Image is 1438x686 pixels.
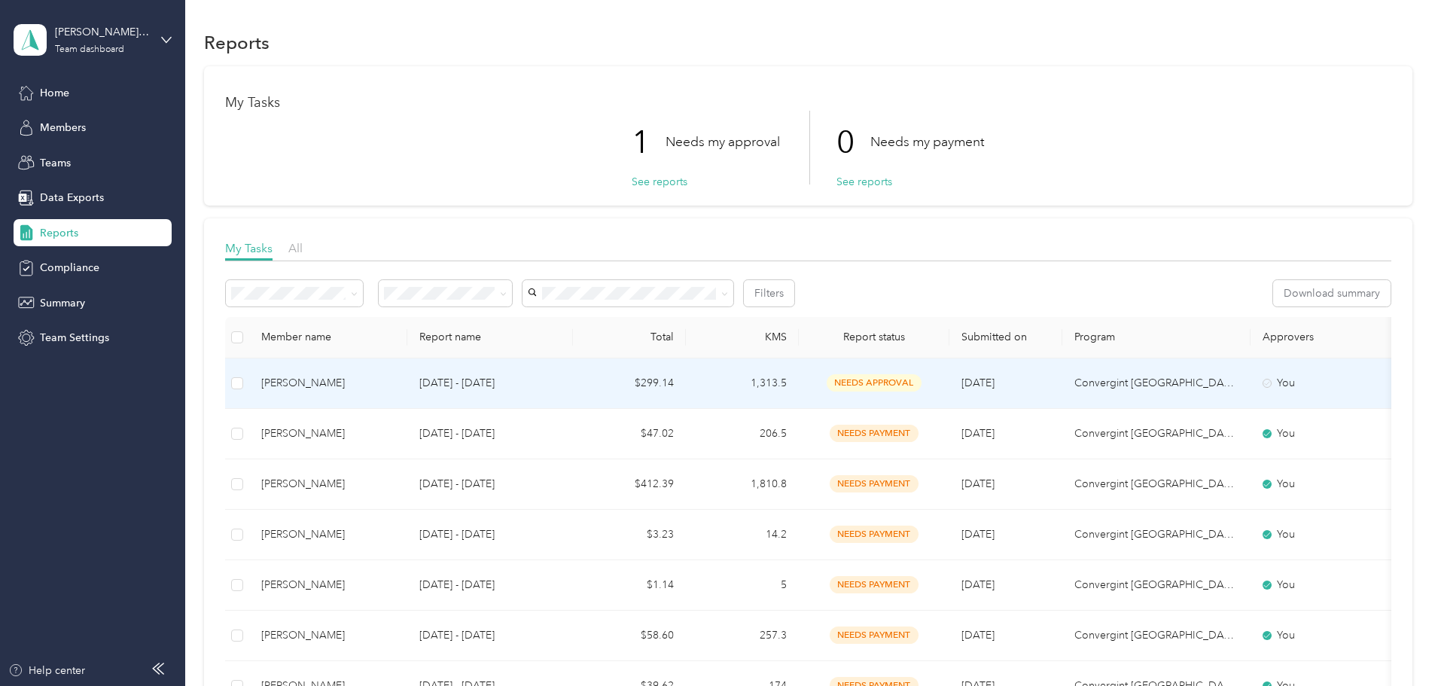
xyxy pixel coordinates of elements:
p: Convergint [GEOGRAPHIC_DATA] 2024 [1074,425,1238,442]
span: Team Settings [40,330,109,346]
p: Needs my approval [666,133,780,151]
span: [DATE] [961,427,995,440]
th: Member name [249,317,407,358]
div: [PERSON_NAME] [261,476,395,492]
span: [DATE] [961,629,995,642]
div: You [1263,425,1389,442]
p: [DATE] - [DATE] [419,425,561,442]
p: Needs my payment [870,133,984,151]
button: See reports [632,174,687,190]
td: 257.3 [686,611,799,661]
td: $1.14 [573,560,686,611]
span: Data Exports [40,190,104,206]
div: You [1263,577,1389,593]
p: 1 [632,111,666,174]
span: [DATE] [961,377,995,389]
div: [PERSON_NAME] [261,526,395,543]
td: $58.60 [573,611,686,661]
p: [DATE] - [DATE] [419,577,561,593]
td: 14.2 [686,510,799,560]
div: You [1263,375,1389,392]
p: 0 [836,111,870,174]
button: Filters [744,280,794,306]
td: Convergint Canada 2024 [1062,510,1251,560]
p: [DATE] - [DATE] [419,476,561,492]
span: needs payment [830,627,919,644]
span: [DATE] [961,578,995,591]
span: Report status [811,331,937,343]
div: You [1263,526,1389,543]
span: Summary [40,295,85,311]
td: Convergint Canada 2024 [1062,459,1251,510]
div: [PERSON_NAME] [261,577,395,593]
p: [DATE] - [DATE] [419,627,561,644]
th: Program [1062,317,1251,358]
span: My Tasks [225,241,273,255]
span: needs payment [830,475,919,492]
td: $299.14 [573,358,686,409]
th: Report name [407,317,573,358]
span: Home [40,85,69,101]
div: You [1263,476,1389,492]
td: 1,313.5 [686,358,799,409]
td: $3.23 [573,510,686,560]
span: Members [40,120,86,136]
button: Download summary [1273,280,1391,306]
div: [PERSON_NAME] [261,425,395,442]
th: Submitted on [949,317,1062,358]
div: KMS [698,331,787,343]
h1: Reports [204,35,270,50]
p: Convergint [GEOGRAPHIC_DATA] 2024 [1074,375,1238,392]
div: Member name [261,331,395,343]
td: 5 [686,560,799,611]
td: Convergint Canada 2024 [1062,560,1251,611]
iframe: Everlance-gr Chat Button Frame [1354,602,1438,686]
div: Team dashboard [55,45,124,54]
div: You [1263,627,1389,644]
span: [DATE] [961,528,995,541]
p: Convergint [GEOGRAPHIC_DATA] 2024 [1074,476,1238,492]
span: All [288,241,303,255]
span: Compliance [40,260,99,276]
span: [DATE] [961,477,995,490]
span: needs payment [830,576,919,593]
span: Reports [40,225,78,241]
td: 1,810.8 [686,459,799,510]
span: needs payment [830,425,919,442]
p: [DATE] - [DATE] [419,526,561,543]
td: Convergint Canada 2024 [1062,611,1251,661]
button: Help center [8,663,85,678]
td: $412.39 [573,459,686,510]
p: Convergint [GEOGRAPHIC_DATA] 2024 [1074,627,1238,644]
td: Convergint Canada 2024 [1062,358,1251,409]
span: needs payment [830,526,919,543]
div: [PERSON_NAME] Team [55,24,149,40]
span: Teams [40,155,71,171]
th: Approvers [1251,317,1401,358]
td: $47.02 [573,409,686,459]
td: 206.5 [686,409,799,459]
td: Convergint Canada 2024 [1062,409,1251,459]
div: Total [585,331,674,343]
p: Convergint [GEOGRAPHIC_DATA] 2024 [1074,526,1238,543]
p: [DATE] - [DATE] [419,375,561,392]
span: needs approval [827,374,922,392]
div: [PERSON_NAME] [261,627,395,644]
button: See reports [836,174,892,190]
div: [PERSON_NAME] [261,375,395,392]
p: Convergint [GEOGRAPHIC_DATA] 2024 [1074,577,1238,593]
h1: My Tasks [225,95,1391,111]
